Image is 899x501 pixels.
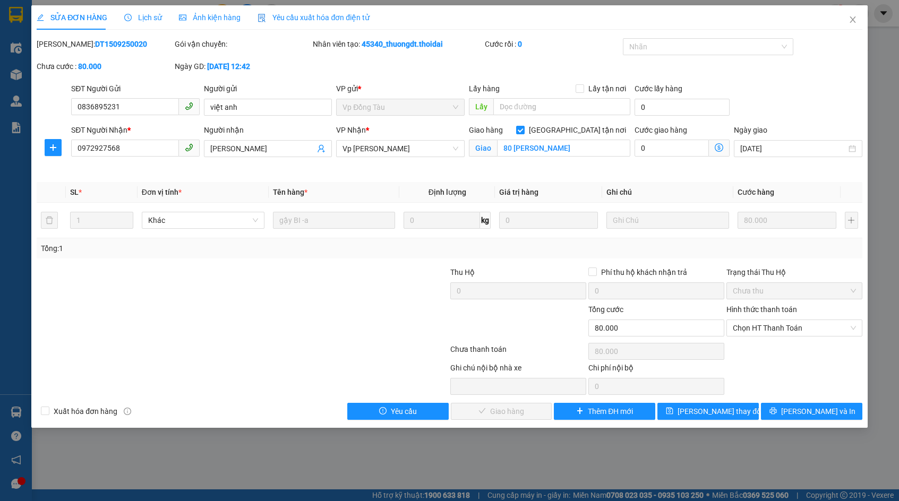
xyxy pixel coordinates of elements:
span: Chưa thu [733,283,856,299]
div: VP gửi [336,83,465,94]
div: Tổng: 1 [41,243,347,254]
span: phone [185,143,193,152]
input: Giao tận nơi [497,140,630,157]
button: delete [41,212,58,229]
span: [GEOGRAPHIC_DATA] tận nơi [525,124,630,136]
input: Ghi Chú [606,212,729,229]
span: Tổng cước [588,305,623,314]
button: save[PERSON_NAME] thay đổi [657,403,759,420]
div: Trạng thái Thu Hộ [726,266,862,278]
span: save [666,407,673,416]
span: Chọn HT Thanh Toán [733,320,856,336]
span: Vp Lê Hoàn [343,141,458,157]
img: icon [258,14,266,22]
span: Ảnh kiện hàng [179,13,241,22]
div: Cước rồi : [485,38,621,50]
div: Chi phí nội bộ [588,362,724,378]
b: [DATE] 12:42 [207,62,250,71]
span: Yêu cầu xuất hóa đơn điện tử [258,13,370,22]
span: Khác [148,212,258,228]
span: Giá trị hàng [499,188,538,196]
span: Cước hàng [738,188,774,196]
span: Thêm ĐH mới [588,405,633,417]
span: printer [769,407,777,416]
span: 63TQT1509250032 [100,71,180,82]
div: Gói vận chuyển: [175,38,311,50]
span: SL [70,188,79,196]
span: Đơn vị tính [142,188,182,196]
b: 80.000 [78,62,101,71]
span: exclamation-circle [379,407,387,416]
span: info-circle [124,408,131,415]
span: picture [179,14,186,21]
div: Chưa thanh toán [449,343,587,362]
div: Người nhận [204,124,332,136]
span: VP Nhận [336,126,366,134]
span: dollar-circle [715,143,723,152]
input: Cước lấy hàng [635,99,730,116]
span: kg [480,212,491,229]
span: [PERSON_NAME] và In [781,405,855,417]
b: DT1509250020 [95,40,147,48]
span: close [849,15,857,24]
span: clock-circle [124,14,132,21]
div: Người gửi [204,83,332,94]
button: exclamation-circleYêu cầu [347,403,449,420]
span: [PERSON_NAME] thay đổi [678,405,763,417]
div: SĐT Người Nhận [71,124,200,136]
span: plus [576,407,584,416]
div: [PERSON_NAME]: [37,38,173,50]
span: Lịch sử [124,13,162,22]
strong: CÔNG TY TNHH DỊCH VỤ DU LỊCH THỜI ĐẠI [10,8,96,43]
span: Vp Đồng Tàu [343,99,458,115]
label: Hình thức thanh toán [726,305,797,314]
b: 45340_thuongdt.thoidai [362,40,443,48]
span: Lấy hàng [469,84,500,93]
span: Xuất hóa đơn hàng [49,405,122,417]
span: plus [45,143,61,152]
span: Giao [469,140,497,157]
span: Lấy tận nơi [584,83,630,94]
button: Close [838,5,868,35]
span: user-add [317,144,326,153]
th: Ghi chú [602,182,733,203]
input: Dọc đường [493,98,630,115]
input: Cước giao hàng [635,140,709,157]
input: VD: Bàn, Ghế [273,212,396,229]
span: Phí thu hộ khách nhận trả [597,266,691,278]
div: SĐT Người Gửi [71,83,200,94]
label: Ngày giao [734,126,767,134]
button: plus [45,139,62,156]
label: Cước lấy hàng [635,84,682,93]
button: printer[PERSON_NAME] và In [761,403,862,420]
button: plusThêm ĐH mới [554,403,655,420]
b: 0 [518,40,522,48]
input: 0 [738,212,836,229]
div: Ngày GD: [175,61,311,72]
span: Tên hàng [273,188,307,196]
span: edit [37,14,44,21]
span: Lấy [469,98,493,115]
div: Nhân viên tạo: [313,38,483,50]
span: Thu Hộ [450,268,475,277]
label: Cước giao hàng [635,126,687,134]
input: 0 [499,212,598,229]
button: checkGiao hàng [451,403,552,420]
button: plus [845,212,858,229]
span: Chuyển phát nhanh: [GEOGRAPHIC_DATA] - [GEOGRAPHIC_DATA] [7,46,99,83]
input: Ngày giao [740,143,846,154]
span: Yêu cầu [391,405,417,417]
span: SỬA ĐƠN HÀNG [37,13,107,22]
span: Giao hàng [469,126,503,134]
img: logo [4,38,6,92]
span: phone [185,102,193,110]
div: Chưa cước : [37,61,173,72]
div: Ghi chú nội bộ nhà xe [450,362,586,378]
span: Định lượng [429,188,466,196]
